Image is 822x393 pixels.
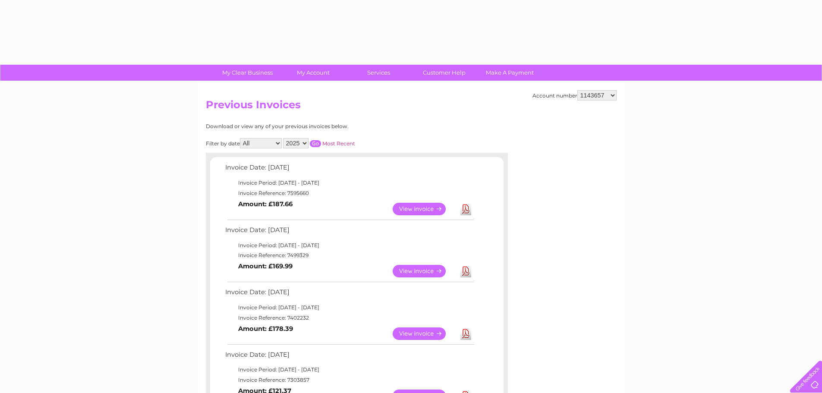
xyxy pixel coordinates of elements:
[223,302,476,313] td: Invoice Period: [DATE] - [DATE]
[322,140,355,147] a: Most Recent
[238,325,293,333] b: Amount: £178.39
[223,365,476,375] td: Invoice Period: [DATE] - [DATE]
[223,286,476,302] td: Invoice Date: [DATE]
[238,262,293,270] b: Amount: £169.99
[238,200,293,208] b: Amount: £187.66
[212,65,283,81] a: My Clear Business
[343,65,414,81] a: Services
[223,162,476,178] td: Invoice Date: [DATE]
[277,65,349,81] a: My Account
[223,224,476,240] td: Invoice Date: [DATE]
[223,188,476,198] td: Invoice Reference: 7595660
[474,65,545,81] a: Make A Payment
[409,65,480,81] a: Customer Help
[393,203,456,215] a: View
[460,203,471,215] a: Download
[460,265,471,277] a: Download
[206,123,432,129] div: Download or view any of your previous invoices below.
[206,99,617,115] h2: Previous Invoices
[223,250,476,261] td: Invoice Reference: 7499329
[393,327,456,340] a: View
[223,240,476,251] td: Invoice Period: [DATE] - [DATE]
[460,327,471,340] a: Download
[223,349,476,365] td: Invoice Date: [DATE]
[206,138,432,148] div: Filter by date
[532,90,617,101] div: Account number
[223,313,476,323] td: Invoice Reference: 7402232
[223,375,476,385] td: Invoice Reference: 7303857
[393,265,456,277] a: View
[223,178,476,188] td: Invoice Period: [DATE] - [DATE]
